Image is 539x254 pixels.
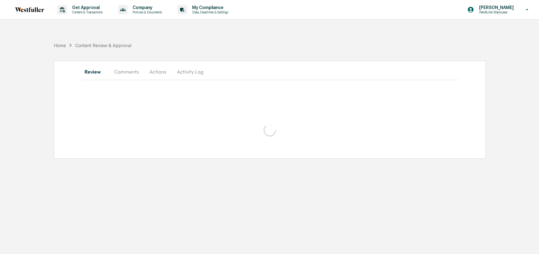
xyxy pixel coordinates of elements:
[81,64,109,79] button: Review
[128,5,165,10] p: Company
[75,43,131,48] div: Content Review & Approval
[54,43,66,48] div: Home
[128,10,165,14] p: Policies & Documents
[67,10,106,14] p: Content & Transactions
[81,64,459,79] div: secondary tabs example
[15,7,45,12] img: logo
[172,64,208,79] button: Activity Log
[144,64,172,79] button: Actions
[187,10,231,14] p: Data, Deadlines & Settings
[109,64,144,79] button: Comments
[474,10,517,14] p: Westfuller Employees
[474,5,517,10] p: [PERSON_NAME]
[187,5,231,10] p: My Compliance
[67,5,106,10] p: Get Approval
